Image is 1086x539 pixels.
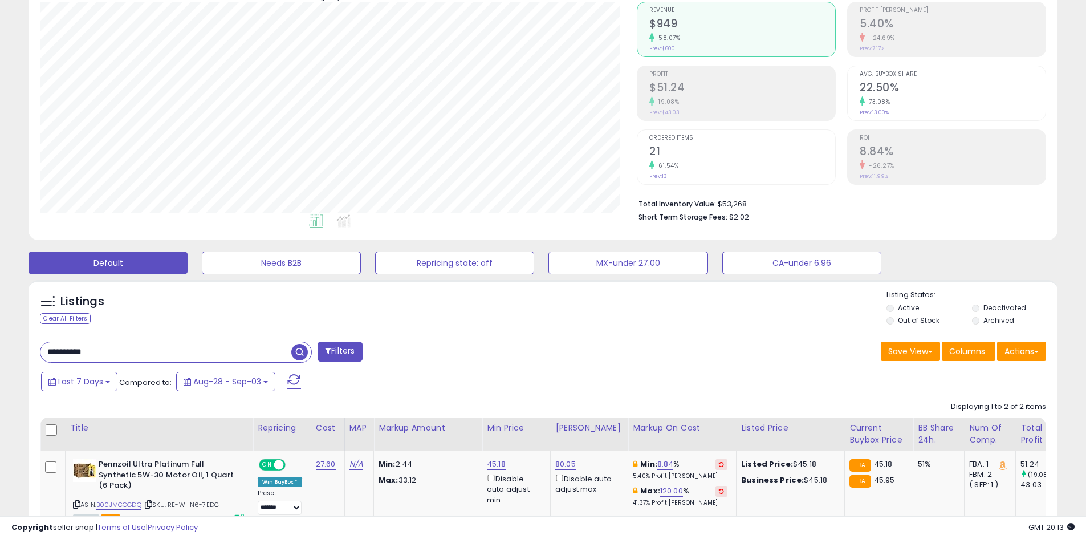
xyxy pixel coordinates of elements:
[654,98,679,106] small: 19.08%
[633,499,727,507] p: 41.37% Profit [PERSON_NAME]
[649,7,835,14] span: Revenue
[487,472,542,505] div: Disable auto adjust min
[316,422,340,434] div: Cost
[881,342,940,361] button: Save View
[865,161,894,170] small: -26.27%
[260,460,274,470] span: ON
[660,485,683,497] a: 120.00
[1020,459,1067,469] div: 51.24
[1020,422,1062,446] div: Total Profit
[379,459,396,469] strong: Min:
[649,45,675,52] small: Prev: $600
[633,422,731,434] div: Markup on Cost
[284,460,302,470] span: OFF
[649,81,835,96] h2: $51.24
[729,212,749,222] span: $2.02
[638,196,1038,210] li: $53,268
[11,522,53,533] strong: Copyright
[654,34,680,42] small: 58.07%
[73,514,99,524] span: All listings currently available for purchase on Amazon
[640,485,660,496] b: Max:
[487,459,506,470] a: 45.18
[722,252,881,274] button: CA-under 6.96
[849,459,871,472] small: FBA
[997,342,1046,361] button: Actions
[379,422,477,434] div: Markup Amount
[349,459,363,470] a: N/A
[119,377,172,388] span: Compared to:
[860,173,888,180] small: Prev: 11.99%
[633,472,727,480] p: 5.40% Profit [PERSON_NAME]
[898,303,919,313] label: Active
[949,346,985,357] span: Columns
[741,459,793,469] b: Listed Price:
[983,303,1026,313] label: Deactivated
[874,475,895,485] span: 45.95
[379,459,473,469] p: 2.44
[1028,470,1055,479] small: (19.08%)
[97,522,146,533] a: Terms of Use
[918,422,959,446] div: BB Share 24h.
[860,145,1046,160] h2: 8.84%
[741,459,836,469] div: $45.18
[555,472,619,495] div: Disable auto adjust max
[640,459,657,469] b: Min:
[918,459,955,469] div: 51%
[860,7,1046,14] span: Profit [PERSON_NAME]
[379,475,473,485] p: 33.12
[1020,480,1067,490] div: 43.03
[860,81,1046,96] h2: 22.50%
[886,290,1057,301] p: Listing States:
[379,475,398,485] strong: Max:
[942,342,995,361] button: Columns
[969,469,1007,480] div: FBM: 2
[860,109,889,116] small: Prev: 13.00%
[849,422,908,446] div: Current Buybox Price
[375,252,534,274] button: Repricing state: off
[40,313,91,324] div: Clear All Filters
[860,17,1046,33] h2: 5.40%
[741,475,804,485] b: Business Price:
[741,475,836,485] div: $45.18
[349,422,369,434] div: MAP
[628,418,737,451] th: The percentage added to the cost of goods (COGS) that forms the calculator for Min & Max prices.
[555,422,623,434] div: [PERSON_NAME]
[633,459,727,480] div: %
[657,459,674,470] a: 8.84
[96,500,141,510] a: B00JMCCGDQ
[58,376,103,387] span: Last 7 Days
[741,422,840,434] div: Listed Price
[969,459,1007,469] div: FBA: 1
[258,477,302,487] div: Win BuyBox *
[633,486,727,507] div: %
[654,161,678,170] small: 61.54%
[649,145,835,160] h2: 21
[143,500,219,509] span: | SKU: RE-WHN6-7EDC
[649,71,835,78] span: Profit
[60,294,104,310] h5: Listings
[258,489,302,515] div: Preset:
[860,135,1046,141] span: ROI
[11,522,198,533] div: seller snap | |
[874,459,893,469] span: 45.18
[41,372,117,391] button: Last 7 Days
[99,459,237,494] b: Pennzoil Ultra Platinum Full Synthetic 5W-30 Motor Oil, 1 Quart (6 Pack)
[649,135,835,141] span: Ordered Items
[258,422,306,434] div: Repricing
[70,422,248,434] div: Title
[969,422,1011,446] div: Num of Comp.
[638,212,727,222] b: Short Term Storage Fees:
[101,514,120,524] span: FBA
[316,459,336,470] a: 27.60
[865,34,895,42] small: -24.69%
[202,252,361,274] button: Needs B2B
[865,98,890,106] small: 73.08%
[649,173,667,180] small: Prev: 13
[951,402,1046,412] div: Displaying 1 to 2 of 2 items
[1028,522,1075,533] span: 2025-09-11 20:13 GMT
[548,252,707,274] button: MX-under 27.00
[73,459,96,482] img: 415FTrm8NgL._SL40_.jpg
[148,522,198,533] a: Privacy Policy
[193,376,261,387] span: Aug-28 - Sep-03
[860,45,884,52] small: Prev: 7.17%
